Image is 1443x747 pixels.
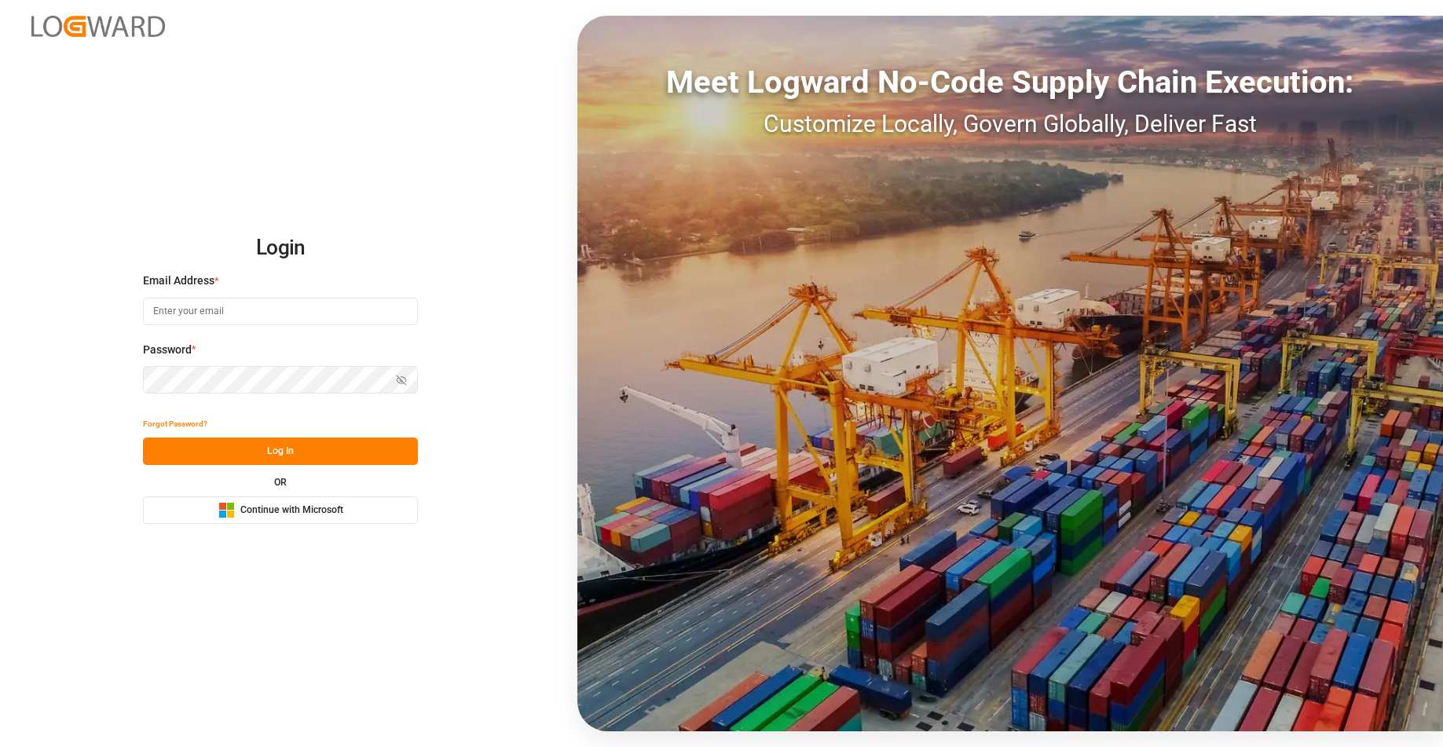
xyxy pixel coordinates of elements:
[577,59,1443,106] div: Meet Logward No-Code Supply Chain Execution:
[577,106,1443,141] div: Customize Locally, Govern Globally, Deliver Fast
[31,16,165,37] img: Logward_new_orange.png
[143,273,214,289] span: Email Address
[143,342,192,358] span: Password
[143,410,207,438] button: Forgot Password?
[143,223,418,273] h2: Login
[274,478,287,487] small: OR
[143,496,418,524] button: Continue with Microsoft
[240,503,343,518] span: Continue with Microsoft
[143,298,418,325] input: Enter your email
[143,438,418,465] button: Log In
